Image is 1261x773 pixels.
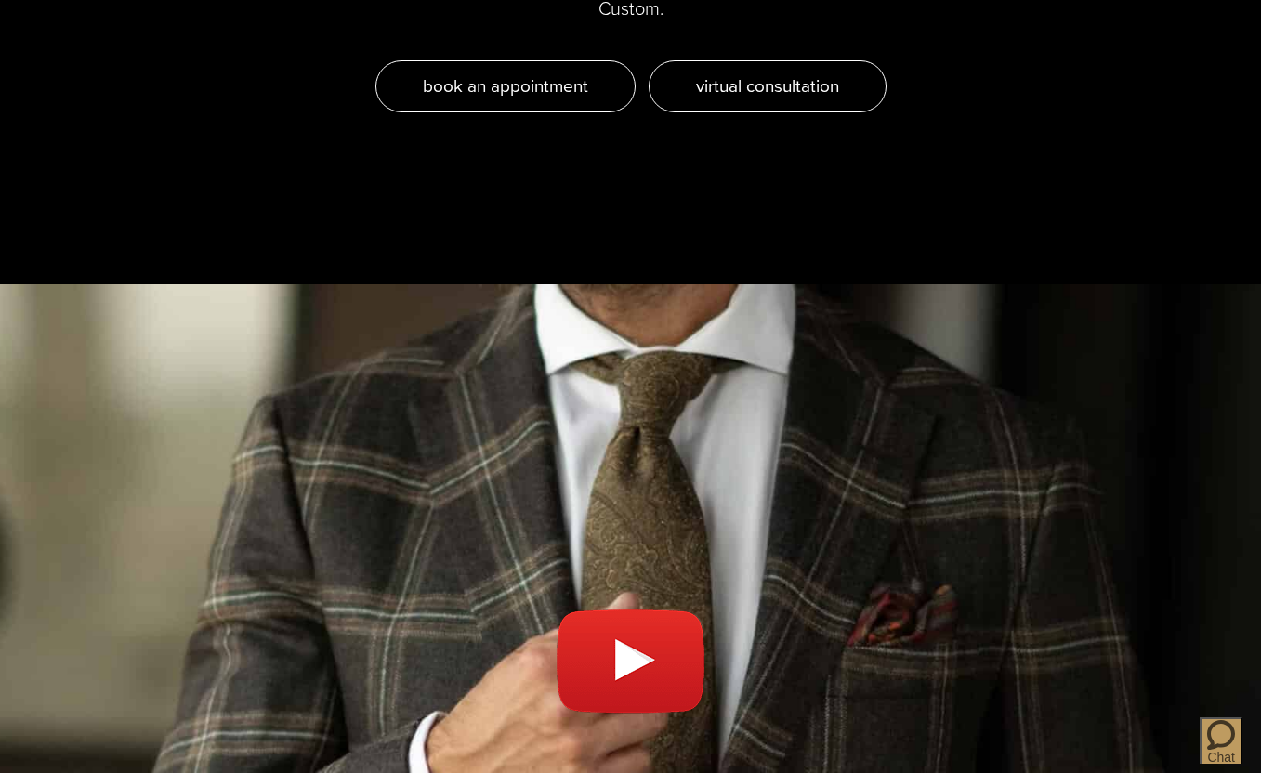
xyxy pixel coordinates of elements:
span: Virtual consultation [696,72,839,99]
span: Book an appointment [423,72,588,99]
a: Book an appointment [375,60,636,112]
iframe: Opens a widget where you can chat to one of our agents [1140,717,1242,764]
a: Virtual consultation [649,60,887,112]
span: Chat [67,33,95,47]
